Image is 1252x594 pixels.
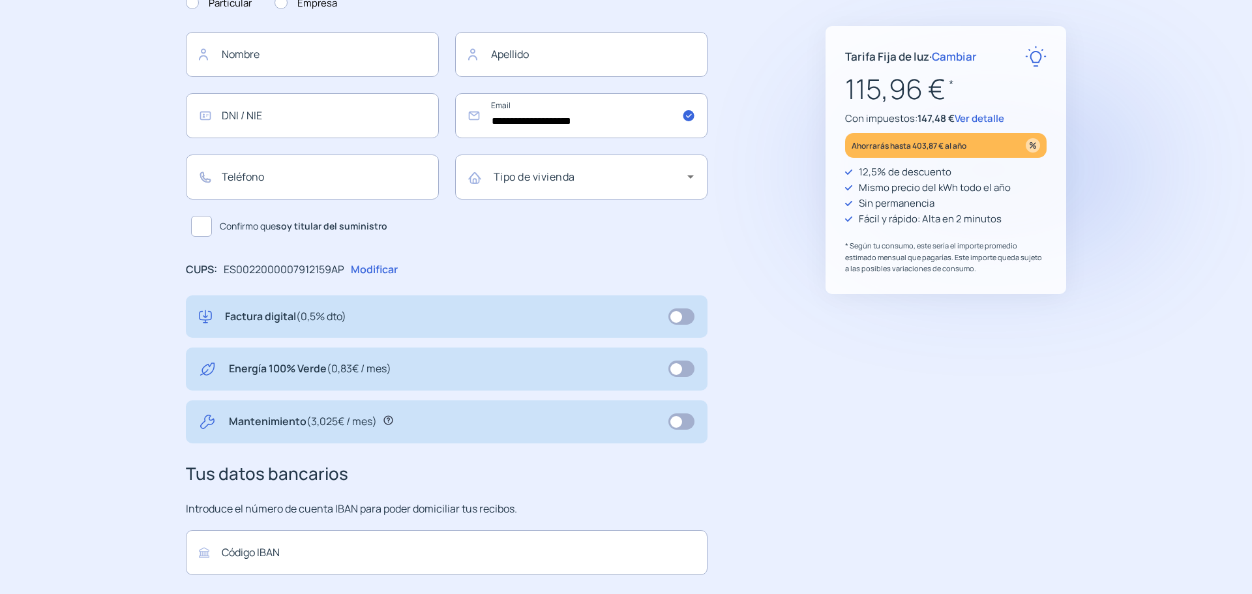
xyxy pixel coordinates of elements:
p: Ahorrarás hasta 403,87 € al año [852,138,966,153]
p: * Según tu consumo, este sería el importe promedio estimado mensual que pagarías. Este importe qu... [845,240,1047,275]
span: 147,48 € [917,111,955,125]
p: Introduce el número de cuenta IBAN para poder domiciliar tus recibos. [186,501,708,518]
span: (0,5% dto) [296,309,346,323]
span: Confirmo que [220,219,387,233]
h3: Tus datos bancarios [186,460,708,488]
img: energy-green.svg [199,361,216,378]
p: Fácil y rápido: Alta en 2 minutos [859,211,1002,227]
p: Sin permanencia [859,196,934,211]
p: 115,96 € [845,67,1047,111]
p: Mantenimiento [229,413,377,430]
p: Mismo precio del kWh todo el año [859,180,1011,196]
p: CUPS: [186,261,217,278]
p: Modificar [351,261,398,278]
p: Factura digital [225,308,346,325]
img: digital-invoice.svg [199,308,212,325]
span: (3,025€ / mes) [306,414,377,428]
img: percentage_icon.svg [1026,138,1040,153]
span: (0,83€ / mes) [327,361,391,376]
p: Energía 100% Verde [229,361,391,378]
mat-label: Tipo de vivienda [494,170,575,184]
img: tool.svg [199,413,216,430]
p: Tarifa Fija de luz · [845,48,977,65]
p: Con impuestos: [845,111,1047,126]
span: Ver detalle [955,111,1004,125]
p: ES0022000007912159AP [224,261,344,278]
b: soy titular del suministro [276,220,387,232]
img: rate-E.svg [1025,46,1047,67]
span: Cambiar [932,49,977,64]
p: 12,5% de descuento [859,164,951,180]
